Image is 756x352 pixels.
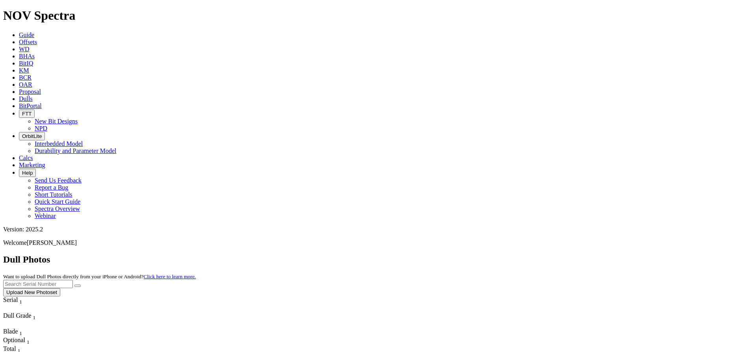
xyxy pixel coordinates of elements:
[35,140,83,147] a: Interbedded Model
[33,312,36,319] span: Sort None
[3,280,73,288] input: Search Serial Number
[3,296,37,305] div: Serial Sort None
[19,296,22,303] span: Sort None
[3,337,31,345] div: Optional Sort None
[3,288,60,296] button: Upload New Photoset
[19,102,42,109] a: BitPortal
[3,8,753,23] h1: NOV Spectra
[35,191,72,198] a: Short Tutorials
[3,328,18,335] span: Blade
[3,337,25,343] span: Optional
[19,155,33,161] a: Calcs
[35,177,82,184] a: Send Us Feedback
[19,88,41,95] a: Proposal
[19,132,45,140] button: OrbitLite
[19,299,22,305] sub: 1
[22,111,31,117] span: FTT
[3,274,196,279] small: Want to upload Dull Photos directly from your iPhone or Android?
[3,345,16,352] span: Total
[3,296,18,303] span: Serial
[3,321,58,328] div: Column Menu
[19,74,31,81] a: BCR
[3,239,753,246] p: Welcome
[3,312,58,321] div: Dull Grade Sort None
[19,39,37,45] a: Offsets
[144,274,196,279] a: Click here to learn more.
[22,170,33,176] span: Help
[3,328,31,337] div: Blade Sort None
[19,46,30,52] a: WD
[3,296,37,312] div: Sort None
[19,110,35,118] button: FTT
[27,337,30,343] span: Sort None
[22,133,42,139] span: OrbitLite
[3,254,753,265] h2: Dull Photos
[19,32,34,38] a: Guide
[19,328,22,335] span: Sort None
[19,169,36,177] button: Help
[35,198,80,205] a: Quick Start Guide
[35,205,80,212] a: Spectra Overview
[3,328,31,337] div: Sort None
[27,339,30,345] sub: 1
[35,212,56,219] a: Webinar
[35,118,78,125] a: New Bit Designs
[35,147,117,154] a: Durability and Parameter Model
[19,95,33,102] a: Dulls
[18,345,20,352] span: Sort None
[19,162,45,168] a: Marketing
[3,305,37,312] div: Column Menu
[3,226,753,233] div: Version: 2025.2
[19,330,22,336] sub: 1
[19,81,32,88] a: OAR
[19,53,35,60] a: BHAs
[35,125,47,132] a: NPD
[3,312,31,319] span: Dull Grade
[35,184,68,191] a: Report a Bug
[27,239,77,246] span: [PERSON_NAME]
[19,67,29,74] a: KM
[3,337,31,345] div: Sort None
[33,315,36,320] sub: 1
[19,60,33,67] a: BitIQ
[3,312,58,328] div: Sort None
